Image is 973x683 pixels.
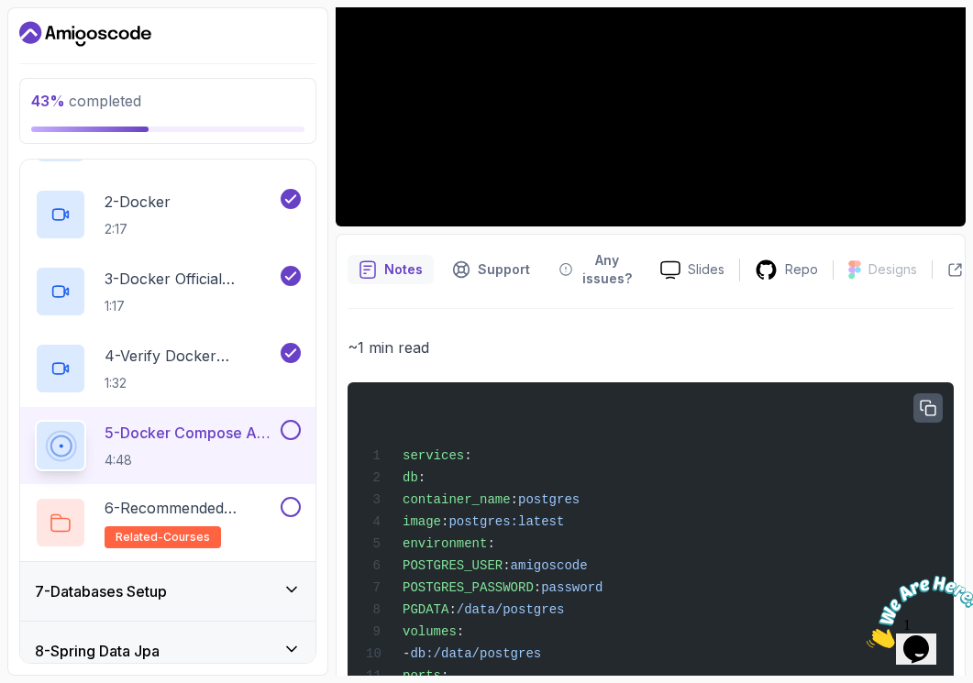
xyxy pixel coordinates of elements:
span: : [503,558,510,573]
p: 6 - Recommended Courses [105,497,277,519]
span: : [464,448,471,463]
span: ports [403,668,441,683]
button: 5-Docker Compose And Postgres4:48 [35,420,301,471]
span: : [511,492,518,507]
span: : [441,514,448,529]
a: Repo [740,259,833,281]
button: Feedback button [548,246,646,293]
span: 1 [7,7,15,23]
span: image [403,514,441,529]
p: 3 - Docker Official Website [105,268,277,290]
button: 4-Verify Docker Installation1:32 [35,343,301,394]
span: POSTGRES_USER [403,558,503,573]
button: 7-Databases Setup [20,562,315,621]
span: PGDATA [403,602,448,617]
h3: 8 - Spring Data Jpa [35,640,160,662]
span: : [487,536,494,551]
span: : [534,580,541,595]
button: 3-Docker Official Website1:17 [35,266,301,317]
span: container_name [403,492,511,507]
span: services [403,448,464,463]
span: 43 % [31,92,65,110]
span: db [403,470,418,485]
a: Slides [646,260,739,280]
button: 2-Docker2:17 [35,189,301,240]
p: 4:48 [105,451,277,469]
span: related-courses [116,530,210,545]
span: password [541,580,603,595]
p: 1:17 [105,297,277,315]
span: - [403,646,410,661]
span: completed [31,92,141,110]
span: amigoscode [511,558,588,573]
span: postgres [518,492,580,507]
p: Repo [785,260,818,279]
p: Any issues? [580,251,635,288]
span: POSTGRES_PASSWORD [403,580,534,595]
span: : [418,470,426,485]
span: postgres:latest [448,514,564,529]
span: /data/postgres [457,602,565,617]
p: Designs [868,260,917,279]
span: : [448,602,456,617]
p: 1:32 [105,374,277,392]
p: 4 - Verify Docker Installation [105,345,277,367]
span: : [441,668,448,683]
span: db:/data/postgres [410,646,541,661]
p: 2 - Docker [105,191,171,213]
span: environment [403,536,487,551]
button: 6-Recommended Coursesrelated-courses [35,497,301,548]
a: Dashboard [19,19,151,49]
h3: 7 - Databases Setup [35,580,167,602]
iframe: chat widget [859,568,973,655]
p: 2:17 [105,220,171,238]
button: 8-Spring Data Jpa [20,622,315,680]
p: Slides [688,260,724,279]
p: 5 - Docker Compose And Postgres [105,422,277,444]
img: Chat attention grabber [7,7,121,80]
span: : [457,624,464,639]
span: volumes [403,624,457,639]
p: ~1 min read [348,335,954,360]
